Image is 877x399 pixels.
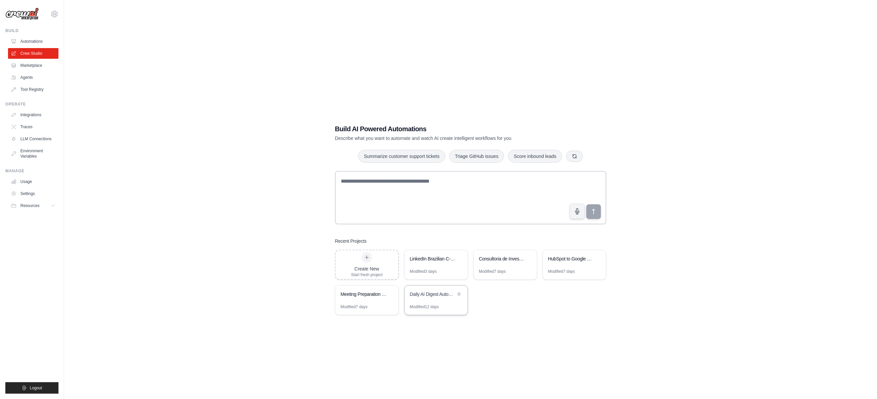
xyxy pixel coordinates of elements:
[8,176,58,187] a: Usage
[5,8,39,20] img: Logo
[8,60,58,71] a: Marketplace
[8,110,58,120] a: Integrations
[8,188,58,199] a: Settings
[479,269,506,274] div: Modified 7 days
[8,134,58,144] a: LLM Connections
[410,291,456,297] div: Daily AI Digest Automation
[449,150,504,163] button: Triage GitHub issues
[341,291,387,297] div: Meeting Preparation for Agentic Automation Sales
[8,122,58,132] a: Traces
[8,48,58,59] a: Crew Studio
[566,151,583,162] button: Get new suggestions
[5,102,58,107] div: Operate
[410,304,439,310] div: Modified 12 days
[410,255,456,262] div: LinkedIn Brazilian C-Level Outreach Research
[548,255,594,262] div: HubSpot to Google Sheets Contact Sync
[410,269,437,274] div: Modified 3 days
[5,28,58,33] div: Build
[358,150,445,163] button: Summarize customer support tickets
[351,272,383,277] div: Start fresh project
[844,367,877,399] iframe: Chat Widget
[351,265,383,272] div: Create New
[335,135,560,142] p: Describe what you want to automate and watch AI create intelligent workflows for you
[335,124,560,134] h1: Build AI Powered Automations
[8,84,58,95] a: Tool Registry
[8,36,58,47] a: Automations
[508,150,562,163] button: Score inbound leads
[8,72,58,83] a: Agents
[479,255,525,262] div: Consultoria de Investimentos Personalizada
[5,382,58,394] button: Logout
[341,304,368,310] div: Modified 7 days
[570,204,585,219] button: Click to speak your automation idea
[8,200,58,211] button: Resources
[456,291,462,297] button: Delete project
[8,146,58,162] a: Environment Variables
[30,385,42,391] span: Logout
[548,269,575,274] div: Modified 7 days
[20,203,39,208] span: Resources
[5,168,58,174] div: Manage
[335,238,367,244] h3: Recent Projects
